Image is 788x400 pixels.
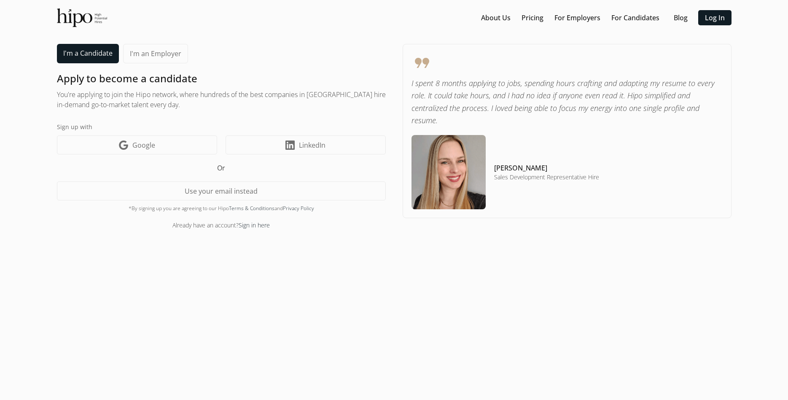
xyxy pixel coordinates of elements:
a: Google [57,135,217,154]
a: I'm a Candidate [57,44,119,63]
a: Privacy Policy [283,205,314,212]
button: About Us [478,10,514,25]
h5: Or [57,163,386,173]
h1: Apply to become a candidate [57,72,386,85]
a: Sign in here [239,221,270,229]
button: Blog [667,10,694,25]
button: Pricing [518,10,547,25]
img: testimonial-image [411,135,486,209]
a: Pricing [522,13,543,23]
a: About Us [481,13,511,23]
a: Blog [673,13,687,23]
button: Use your email instead [57,181,386,200]
div: Already have an account? [57,221,386,230]
a: For Employers [554,13,600,23]
a: Terms & Conditions [229,205,274,212]
a: I'm an Employer [123,44,188,63]
img: official-logo [57,8,107,27]
p: I spent 8 months applying to jobs, spending hours crafting and adapting my resume to every role. ... [411,77,723,127]
a: Log In [705,13,725,23]
label: Sign up with [57,122,386,131]
a: For Candidates [611,13,659,23]
button: For Candidates [608,10,663,25]
span: Google [132,140,155,150]
h4: [PERSON_NAME] [494,163,599,173]
span: LinkedIn [299,140,325,150]
a: LinkedIn [226,135,386,154]
h5: Sales Development Representative Hire [494,173,599,181]
div: *By signing up you are agreeing to our Hipo and [57,205,386,212]
button: For Employers [551,10,604,25]
h2: You're applying to join the Hipo network, where hundreds of the best companies in [GEOGRAPHIC_DAT... [57,89,386,110]
button: Log In [698,10,732,25]
span: format_quote [411,53,723,73]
